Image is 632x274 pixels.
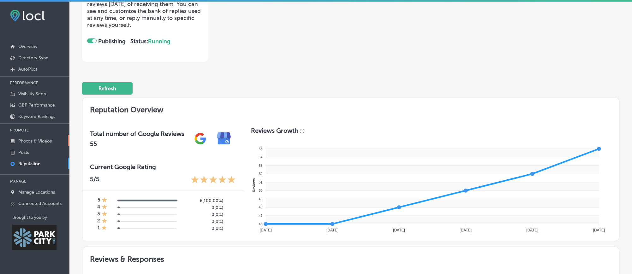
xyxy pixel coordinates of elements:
[18,138,52,144] p: Photos & Videos
[181,205,223,210] h5: 0 ( 0% )
[18,201,62,206] p: Connected Accounts
[326,228,338,232] tspan: [DATE]
[212,127,236,150] img: e7ababfa220611ac49bdb491a11684a6.png
[593,228,605,232] tspan: [DATE]
[101,225,107,232] div: 1 Star
[82,247,619,269] h2: Reviews & Responses
[181,219,223,224] h5: 0 ( 0% )
[148,38,170,45] span: Running
[97,211,100,218] h4: 3
[90,163,236,171] h3: Current Google Rating
[12,215,69,220] p: Brought to you by
[259,214,262,218] tspan: 47
[90,140,184,148] h2: 55
[18,91,48,96] p: Visibility Score
[97,218,100,225] h4: 2
[98,225,100,232] h4: 1
[252,178,256,192] text: Reviews
[97,204,100,211] h4: 4
[18,114,55,119] p: Keyword Rankings
[393,228,405,232] tspan: [DATE]
[18,150,29,155] p: Posts
[98,197,100,204] h4: 5
[181,226,223,231] h5: 0 ( 0% )
[18,67,37,72] p: AutoPilot
[259,189,262,192] tspan: 50
[460,228,472,232] tspan: [DATE]
[251,127,298,134] h3: Reviews Growth
[90,175,99,185] p: 5 /5
[181,212,223,217] h5: 0 ( 0% )
[191,175,236,185] div: 5 Stars
[98,38,126,45] strong: Publishing
[102,204,107,211] div: 1 Star
[259,205,262,209] tspan: 48
[18,189,55,195] p: Manage Locations
[18,44,37,49] p: Overview
[260,228,272,232] tspan: [DATE]
[82,82,133,95] button: Refresh
[12,225,57,250] img: Park City
[102,197,107,204] div: 1 Star
[18,102,55,108] p: GBP Performance
[102,218,107,225] div: 1 Star
[10,10,45,21] img: fda3e92497d09a02dc62c9cd864e3231.png
[259,172,262,176] tspan: 52
[259,197,262,201] tspan: 49
[18,161,40,166] p: Reputation
[130,38,170,45] strong: Status:
[82,97,619,119] h2: Reputation Overview
[259,155,262,159] tspan: 54
[526,228,538,232] tspan: [DATE]
[259,164,262,167] tspan: 53
[18,55,48,61] p: Directory Sync
[181,198,223,203] h5: 6 ( 100.00% )
[259,147,262,151] tspan: 55
[259,222,262,226] tspan: 46
[90,130,184,137] h3: Total number of Google Reviews
[259,180,262,184] tspan: 51
[188,127,212,150] img: gPZS+5FD6qPJAAAAABJRU5ErkJggg==
[102,211,107,218] div: 1 Star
